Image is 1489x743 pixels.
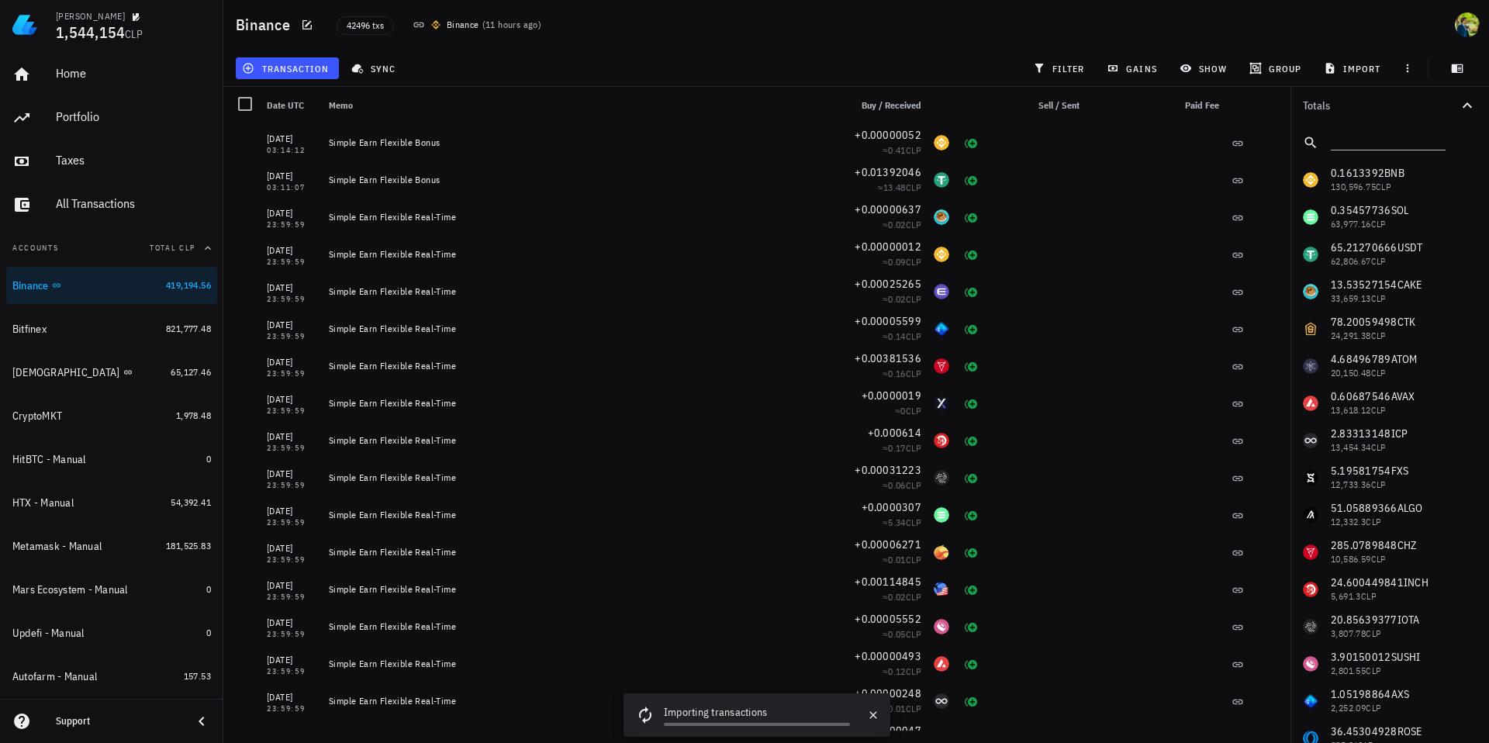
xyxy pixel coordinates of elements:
[883,703,921,714] span: ≈
[267,333,316,340] div: 23:59:59
[329,211,822,223] div: Simple Earn Flexible Real-Time
[12,540,102,553] div: Metamask - Manual
[934,656,949,672] div: AVAX-icon
[345,57,406,79] button: sync
[267,206,316,221] div: [DATE]
[171,366,211,378] span: 65,127.46
[184,670,211,682] span: 157.53
[1026,57,1093,79] button: filter
[329,248,822,261] div: Simple Earn Flexible Real-Time
[1185,99,1219,111] span: Paid Fee
[56,109,211,124] div: Portfolio
[6,99,217,137] a: Portfolio
[906,479,921,491] span: CLP
[166,323,211,334] span: 821,777.48
[934,693,949,709] div: ICP-icon
[855,575,921,589] span: +0.00114845
[906,665,921,677] span: CLP
[6,310,217,347] a: Bitfinex 821,777.48
[431,20,440,29] img: 270.png
[855,128,921,142] span: +0.00000052
[267,168,316,184] div: [DATE]
[267,668,316,676] div: 23:59:59
[56,153,211,168] div: Taxes
[267,429,316,444] div: [DATE]
[883,591,921,603] span: ≈
[447,17,479,33] div: Binance
[6,571,217,608] a: Mars Ecosystem - Manual 0
[267,466,316,482] div: [DATE]
[906,256,921,268] span: CLP
[166,279,211,291] span: 419,194.56
[906,405,921,416] span: CLP
[934,619,949,634] div: SUSHI-icon
[206,453,211,465] span: 0
[329,546,822,558] div: Simple Earn Flexible Real-Time
[934,247,949,262] div: BNB-icon
[888,554,906,565] span: 0.01
[206,627,211,638] span: 0
[934,321,949,337] div: AXS-icon
[888,144,906,156] span: 0.41
[56,715,180,727] div: Support
[888,665,906,677] span: 0.12
[1455,12,1480,37] div: avatar
[855,351,921,365] span: +0.00381536
[267,631,316,638] div: 23:59:59
[883,293,921,305] span: ≈
[267,295,316,303] div: 23:59:59
[1183,62,1227,74] span: show
[56,66,211,81] div: Home
[906,368,921,379] span: CLP
[1114,87,1225,124] div: Paid Fee
[934,135,949,150] div: BNB-icon
[906,144,921,156] span: CLP
[1173,57,1236,79] button: show
[883,181,906,193] span: 13.48
[6,441,217,478] a: HitBTC - Manual 0
[329,695,822,707] div: Simple Earn Flexible Real-Time
[12,366,120,379] div: [DEMOGRAPHIC_DATA]
[888,256,906,268] span: 0.09
[329,434,822,447] div: Simple Earn Flexible Real-Time
[354,62,396,74] span: sync
[245,62,329,74] span: transaction
[855,649,921,663] span: +0.00000493
[267,131,316,147] div: [DATE]
[267,258,316,266] div: 23:59:59
[906,591,921,603] span: CLP
[855,314,921,328] span: +0.00005599
[12,279,49,292] div: Binance
[934,433,949,448] div: 1INCH-icon
[855,202,921,216] span: +0.00000637
[883,628,921,640] span: ≈
[1318,57,1391,79] button: import
[329,658,822,670] div: Simple Earn Flexible Real-Time
[267,705,316,713] div: 23:59:59
[6,230,217,267] button: AccountsTotal CLP
[6,186,217,223] a: All Transactions
[6,354,217,391] a: [DEMOGRAPHIC_DATA] 65,127.46
[6,658,217,695] a: Autofarm - Manual 157.53
[6,614,217,651] a: Updefi - Manual 0
[878,181,921,193] span: ≈
[6,56,217,93] a: Home
[6,527,217,565] a: Metamask - Manual 181,525.83
[12,583,128,596] div: Mars Ecosystem - Manual
[855,277,921,291] span: +0.00025265
[329,285,822,298] div: Simple Earn Flexible Real-Time
[12,323,47,336] div: Bitfinex
[236,12,296,37] h1: Binance
[883,256,921,268] span: ≈
[150,243,195,253] span: Total CLP
[906,517,921,528] span: CLP
[267,354,316,370] div: [DATE]
[267,392,316,407] div: [DATE]
[6,267,217,304] a: Binance 419,194.56
[934,284,949,299] div: ENJ-icon
[12,410,62,423] div: CryptoMKT
[934,582,949,597] div: USTC-icon
[267,147,316,154] div: 03:14:12
[329,397,822,410] div: Simple Earn Flexible Real-Time
[888,293,906,305] span: 0.02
